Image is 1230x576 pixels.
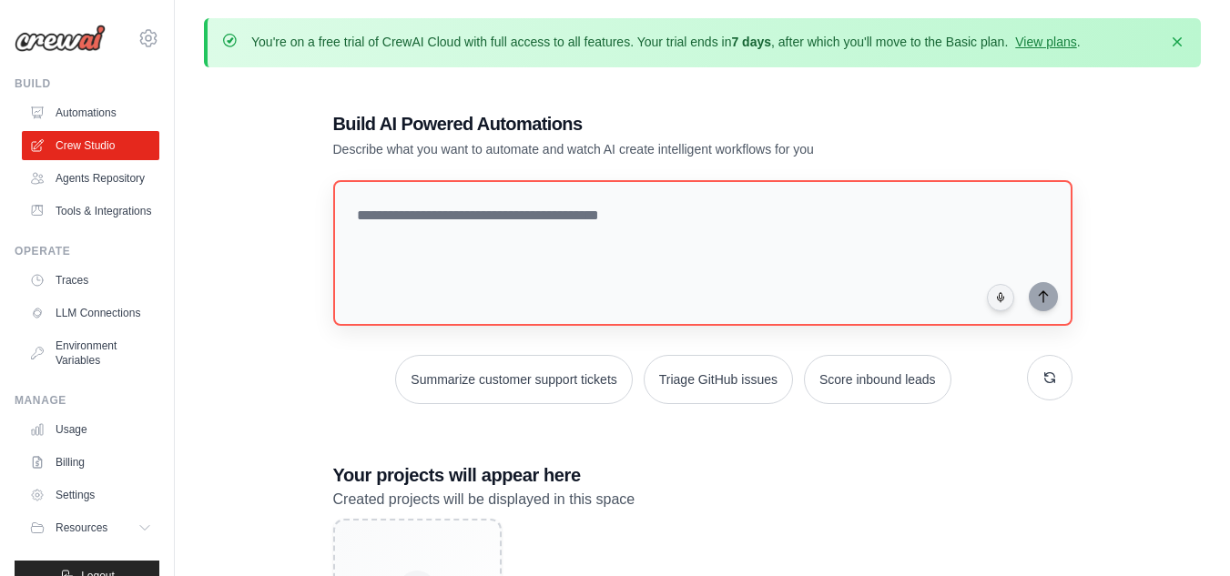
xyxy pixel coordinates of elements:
p: Created projects will be displayed in this space [333,488,1072,511]
h3: Your projects will appear here [333,462,1072,488]
h1: Build AI Powered Automations [333,111,945,136]
a: LLM Connections [22,298,159,328]
button: Triage GitHub issues [644,355,793,404]
a: Agents Repository [22,164,159,193]
a: Tools & Integrations [22,197,159,226]
a: Traces [22,266,159,295]
button: Resources [22,513,159,542]
div: Operate [15,244,159,258]
a: Usage [22,415,159,444]
p: You're on a free trial of CrewAI Cloud with full access to all features. Your trial ends in , aft... [251,33,1081,51]
a: Automations [22,98,159,127]
a: Environment Variables [22,331,159,375]
a: Crew Studio [22,131,159,160]
img: Logo [15,25,106,52]
div: Manage [15,393,159,408]
button: Score inbound leads [804,355,951,404]
p: Describe what you want to automate and watch AI create intelligent workflows for you [333,140,945,158]
button: Click to speak your automation idea [987,284,1014,311]
button: Summarize customer support tickets [395,355,632,404]
a: Settings [22,480,159,510]
strong: 7 days [731,35,771,49]
a: View plans [1015,35,1076,49]
button: Get new suggestions [1027,355,1072,400]
a: Billing [22,448,159,477]
span: Resources [56,520,107,535]
div: Build [15,76,159,91]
